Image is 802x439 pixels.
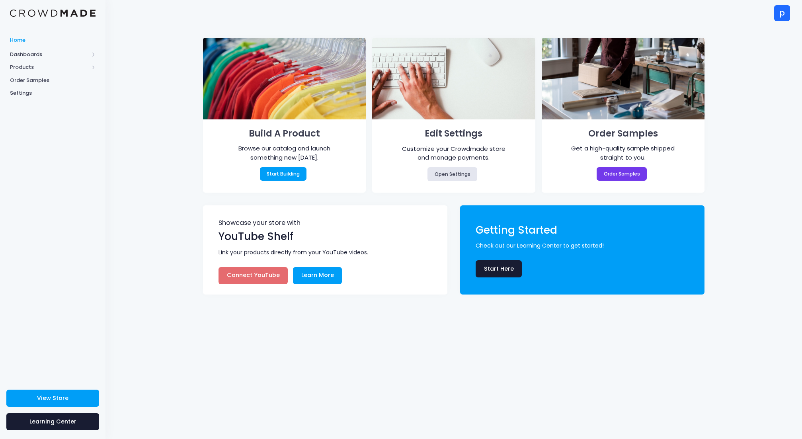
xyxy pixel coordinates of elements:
[597,167,647,181] a: Order Samples
[566,144,680,162] div: Get a high-quality sample shipped straight to you.
[10,89,96,97] span: Settings
[219,229,293,244] span: YouTube Shelf
[10,63,89,71] span: Products
[476,242,693,250] span: Check out our Learning Center to get started!
[476,223,557,237] span: Getting Started
[293,267,342,284] a: Learn More
[384,126,524,142] h1: Edit Settings
[6,413,99,430] a: Learning Center
[10,51,89,59] span: Dashboards
[10,36,96,44] span: Home
[553,126,693,142] h1: Order Samples
[397,144,511,162] div: Customize your Crowdmade store and manage payments.
[10,10,96,17] img: Logo
[219,267,288,284] a: Connect YouTube
[29,418,76,425] span: Learning Center
[219,220,433,229] span: Showcase your store with
[260,167,307,181] a: Start Building
[6,390,99,407] a: View Store
[10,76,96,84] span: Order Samples
[228,144,341,162] div: Browse our catalog and launch something new [DATE].
[774,5,790,21] div: p
[219,248,436,257] span: Link your products directly from your YouTube videos.
[37,394,68,402] span: View Store
[476,260,522,277] a: Start Here
[215,126,354,142] h1: Build A Product
[427,167,477,181] a: Open Settings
